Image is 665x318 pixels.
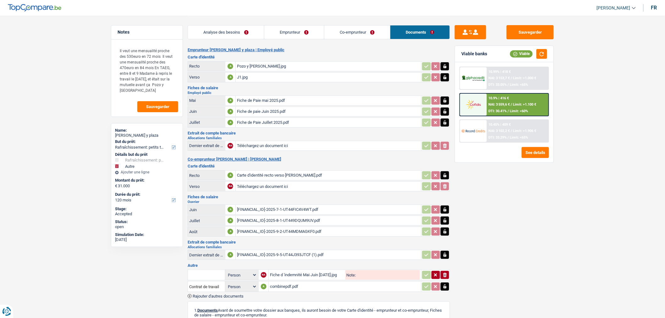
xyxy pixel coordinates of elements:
[197,308,218,313] span: Documents
[115,133,179,138] div: [PERSON_NAME] y plaza
[228,143,233,149] div: NA
[507,25,554,39] button: Sauvegarder
[510,83,528,87] span: Limit: <65%
[188,263,450,267] h3: Autre
[188,136,450,140] h2: Allocations familiales
[188,240,450,244] h3: Extrait de compte bancaire
[189,143,224,148] div: Dernier extrait de compte pour vos allocations familiales
[237,107,420,116] div: Fiche de paie Juin 2025.pdf
[189,64,224,69] div: Recto
[188,25,264,39] a: Analyse des besoins
[651,5,657,11] div: fr
[489,129,510,133] span: NAI: 3 102,2 €
[189,98,224,103] div: Mai
[115,232,179,237] div: Simulation Date:
[188,131,450,135] h3: Extrait de compte bancaire
[189,229,224,234] div: Août
[189,109,224,114] div: Juin
[228,252,233,258] div: A
[137,101,178,112] button: Sauvegarder
[462,75,485,82] img: AlphaCredit
[508,109,509,113] span: /
[189,75,224,79] div: Verso
[237,205,420,214] div: [FINANCIAL_ID]-2025-7-1-UT44FIC4V4WT.pdf
[228,184,233,189] div: NA
[264,25,324,39] a: Emprunteur
[115,128,179,133] div: Name:
[228,173,233,178] div: A
[489,135,507,140] span: DTI: 33.29%
[8,4,61,12] img: TopCompare Logo
[462,99,485,110] img: Cofidis
[237,250,420,260] div: [FINANCIAL_ID]-2025-9-5-UT44J393JTCF (1).pdf
[189,120,224,125] div: Juillet
[228,109,233,114] div: A
[237,227,420,236] div: [FINANCIAL_ID]-2025-9-2-UT44MDMAGKF0.pdf
[510,50,533,57] div: Viable
[188,157,450,162] h2: Co-emprunteur [PERSON_NAME] | [PERSON_NAME]
[513,76,536,80] span: Limit: >1.000 €
[270,270,344,280] div: Fiche d 'indemnité Mai Juin [DATE].jpg
[188,55,450,59] h3: Carte d'identité
[462,125,485,137] img: Record Credits
[261,284,267,289] div: A
[324,25,390,39] a: Co-emprunteur
[237,118,420,127] div: Fiche de Paie Juillet 2025.pdf
[115,152,179,157] div: Détails but du prêt
[237,73,420,82] div: J1.jpg
[237,216,420,225] div: [FINANCIAL_ID]-2025-8-1-UT449DQUM9UV.pdf
[115,224,179,229] div: open
[237,171,420,180] div: Carte d'identité recto verso [PERSON_NAME].pdf
[115,184,117,189] span: €
[237,96,420,105] div: Fiche de Paie mai 2025.pdf
[270,282,420,291] div: combinepdf.pdf
[115,170,179,174] div: Ajouter une ligne
[194,308,443,317] p: 1. Avant de soumettre votre dossier aux banques, ils auront besoin de votre Carte d'identité - em...
[193,294,244,298] span: Rajouter d'autres documents
[228,218,233,223] div: A
[489,70,511,74] div: 10.99% | 418 €
[592,3,636,13] a: [PERSON_NAME]
[237,62,420,71] div: Pozo y [PERSON_NAME].jpg
[188,86,450,90] h3: Fiches de salaire
[188,164,450,168] h3: Carte d'identité
[115,206,179,211] div: Stage:
[228,63,233,69] div: A
[115,139,178,144] label: But du prêt:
[513,102,536,107] span: Limit: >1.100 €
[513,129,536,133] span: Limit: >1.906 €
[261,272,267,278] div: NA
[489,109,507,113] span: DTI: 30.41%
[511,102,512,107] span: /
[228,207,233,212] div: A
[345,273,356,277] label: Note:
[146,105,169,109] span: Sauvegarder
[189,184,224,189] div: Verso
[228,98,233,103] div: A
[510,135,528,140] span: Limit: <65%
[510,109,528,113] span: Limit: <60%
[228,120,233,125] div: A
[115,237,179,242] div: [DATE]
[188,195,450,199] h3: Fiches de salaire
[597,5,630,11] span: [PERSON_NAME]
[189,207,224,212] div: Juin
[508,135,509,140] span: /
[511,129,512,133] span: /
[115,178,178,183] label: Montant du prêt:
[115,219,179,224] div: Status:
[489,102,510,107] span: NAI: 3 559,6 €
[489,83,507,87] span: DTI: 33.05%
[228,74,233,80] div: A
[115,211,179,217] div: Accepted
[489,123,511,127] div: 10.45% | 409 €
[508,83,509,87] span: /
[189,253,224,257] div: Dernier extrait de compte pour vos allocations familiales
[188,47,450,52] h2: Emprunteur [PERSON_NAME] y plaza | Employé public
[115,192,178,197] label: Durée du prêt:
[188,200,450,204] h2: Ouvrier
[461,51,487,57] div: Viable banks
[118,30,176,35] h5: Notes
[489,76,510,80] span: NAI: 3 153,7 €
[188,245,450,249] h2: Allocations familiales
